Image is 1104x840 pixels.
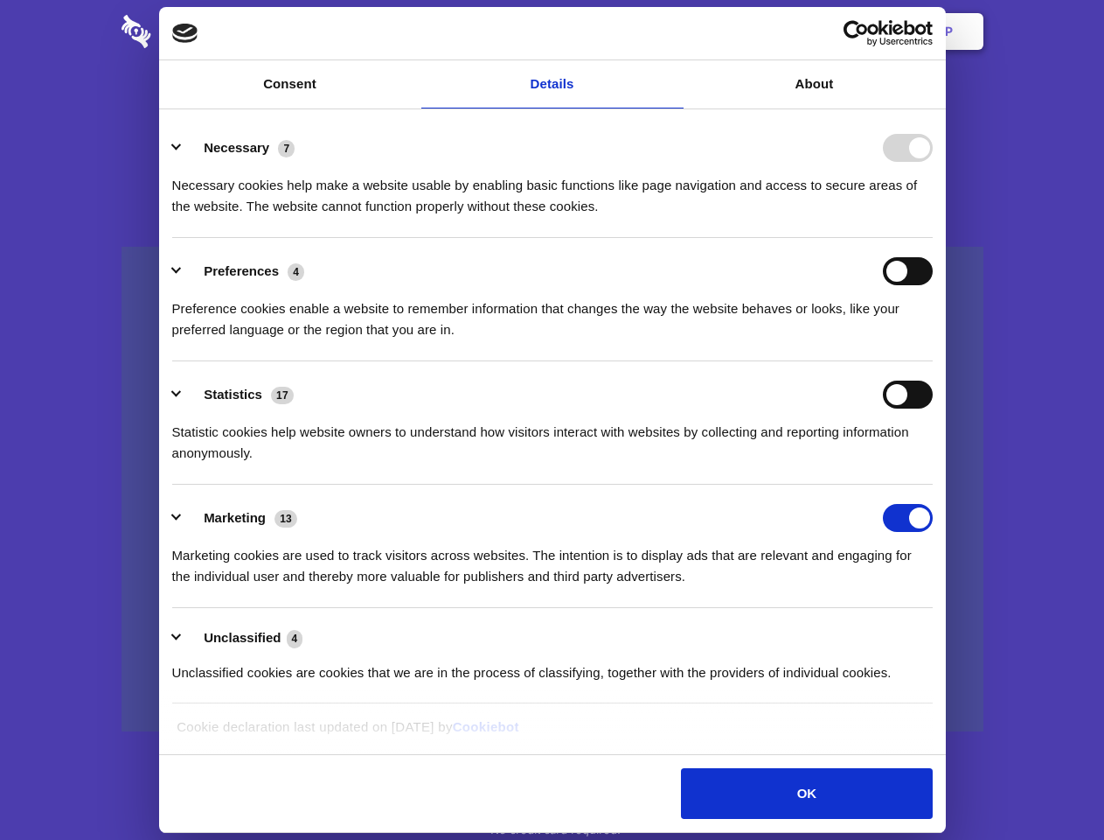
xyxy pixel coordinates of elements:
label: Preferences [204,263,279,278]
a: Login [793,4,869,59]
span: 7 [278,140,295,157]
a: Pricing [513,4,589,59]
div: Necessary cookies help make a website usable by enabling basic functions like page navigation and... [172,162,933,217]
div: Statistic cookies help website owners to understand how visitors interact with websites by collec... [172,409,933,464]
span: 4 [288,263,304,281]
a: Wistia video thumbnail [122,247,983,732]
div: Unclassified cookies are cookies that we are in the process of classifying, together with the pro... [172,649,933,683]
button: Preferences (4) [172,257,316,285]
img: logo [172,24,198,43]
img: logo-wordmark-white-trans-d4663122ce5f474addd5e946df7df03e33cb6a1c49d2221995e7729f52c070b2.svg [122,15,271,48]
div: Preference cookies enable a website to remember information that changes the way the website beha... [172,285,933,340]
button: Marketing (13) [172,504,309,532]
label: Marketing [204,510,266,525]
a: Details [421,60,684,108]
span: 4 [287,630,303,647]
div: Marketing cookies are used to track visitors across websites. The intention is to display ads tha... [172,532,933,587]
span: 17 [271,387,294,404]
button: OK [681,768,932,819]
button: Unclassified (4) [172,627,314,649]
a: Cookiebot [453,719,519,734]
button: Necessary (7) [172,134,306,162]
iframe: Drift Widget Chat Controller [1017,752,1083,819]
a: Contact [709,4,789,59]
label: Necessary [204,140,269,155]
button: Statistics (17) [172,381,305,409]
span: 13 [274,510,297,528]
div: Cookie declaration last updated on [DATE] by [163,717,941,751]
a: Consent [159,60,421,108]
a: Usercentrics Cookiebot - opens in a new window [780,20,933,46]
label: Statistics [204,387,262,402]
a: About [684,60,946,108]
h1: Eliminate Slack Data Loss. [122,79,983,142]
h4: Auto-redaction of sensitive data, encrypted data sharing and self-destructing private chats. Shar... [122,159,983,217]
